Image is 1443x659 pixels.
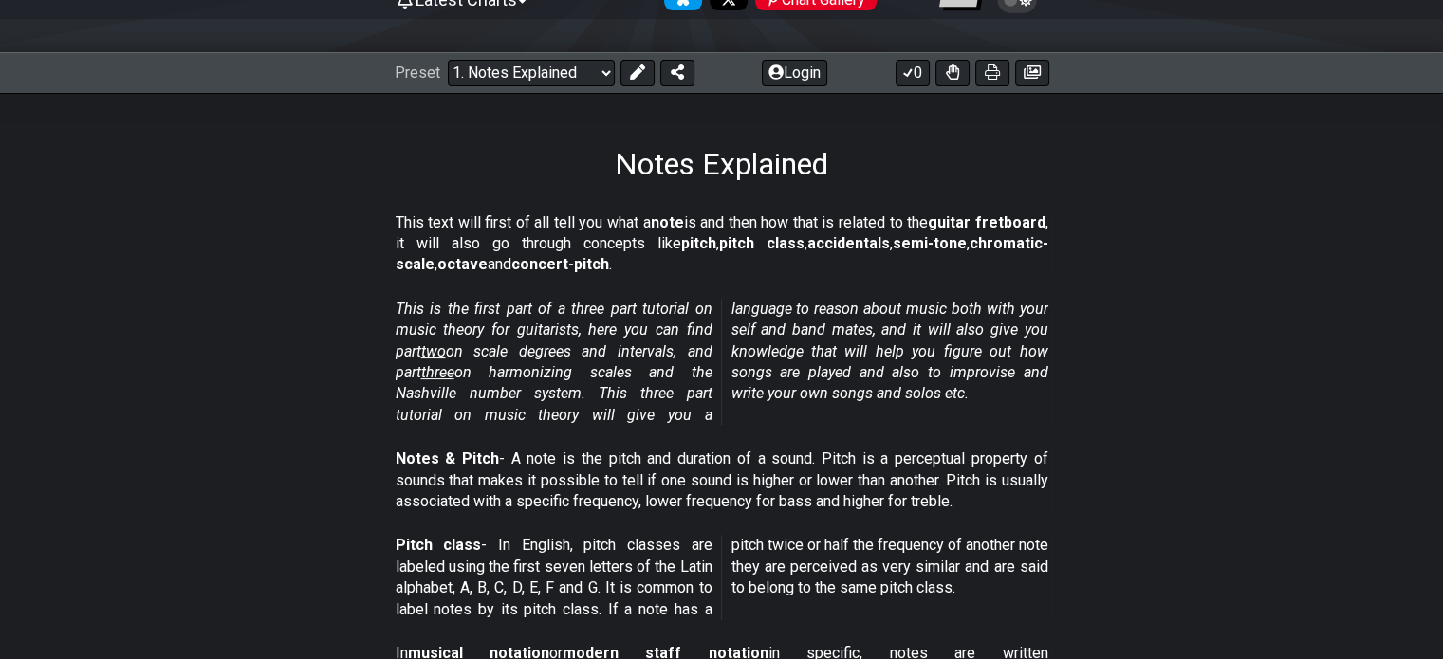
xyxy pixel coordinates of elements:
[807,234,890,252] strong: accidentals
[1015,60,1049,86] button: Create image
[719,234,805,252] strong: pitch class
[511,255,609,273] strong: concert-pitch
[396,300,1048,424] em: This is the first part of a three part tutorial on music theory for guitarists, here you can find...
[396,212,1048,276] p: This text will first of all tell you what a is and then how that is related to the , it will also...
[421,363,454,381] span: three
[928,213,1045,231] strong: guitar fretboard
[660,60,694,86] button: Share Preset
[896,60,930,86] button: 0
[396,448,1048,512] p: - A note is the pitch and duration of a sound. Pitch is a perceptual property of sounds that make...
[437,255,488,273] strong: octave
[651,213,684,231] strong: note
[935,60,970,86] button: Toggle Dexterity for all fretkits
[448,60,615,86] select: Preset
[615,146,828,182] h1: Notes Explained
[421,342,446,360] span: two
[620,60,655,86] button: Edit Preset
[395,64,440,82] span: Preset
[893,234,967,252] strong: semi-tone
[762,60,827,86] button: Login
[396,449,499,467] strong: Notes & Pitch
[396,536,482,554] strong: Pitch class
[396,535,1048,620] p: - In English, pitch classes are labeled using the first seven letters of the Latin alphabet, A, B...
[681,234,716,252] strong: pitch
[975,60,1009,86] button: Print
